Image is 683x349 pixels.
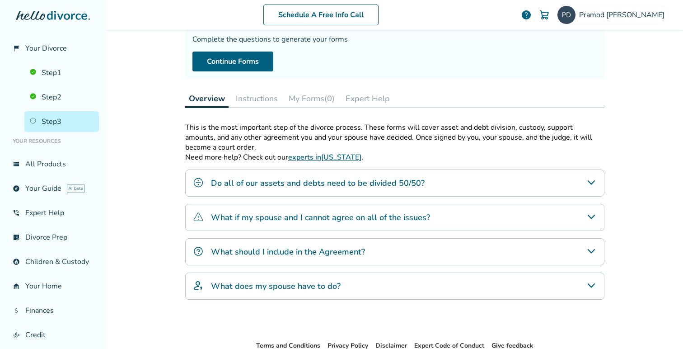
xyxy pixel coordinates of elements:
span: explore [13,185,20,192]
h4: What should I include in the Agreement? [211,246,365,258]
img: Cart [539,9,550,20]
a: experts in[US_STATE] [288,152,361,162]
iframe: Chat Widget [638,306,683,349]
span: account_child [13,258,20,265]
span: attach_money [13,307,20,314]
img: What should I include in the Agreement? [193,246,204,257]
span: finance_mode [13,331,20,339]
button: My Forms(0) [285,90,338,108]
a: view_listAll Products [7,154,99,174]
span: list_alt_check [13,234,20,241]
a: exploreYour GuideAI beta [7,178,99,199]
button: Expert Help [342,90,393,108]
img: What if my spouse and I cannot agree on all of the issues? [193,212,204,222]
a: garage_homeYour Home [7,276,99,297]
span: Your Divorce [25,43,67,53]
p: Need more help? Check out our . [185,152,604,162]
h4: What does my spouse have to do? [211,280,341,292]
a: Step3 [24,111,99,132]
a: help [521,9,532,20]
h4: Do all of our assets and debts need to be divided 50/50? [211,177,425,189]
a: Step1 [24,62,99,83]
a: attach_moneyFinances [7,300,99,321]
button: Instructions [232,90,281,108]
a: list_alt_checkDivorce Prep [7,227,99,248]
li: Your Resources [7,132,99,150]
a: account_childChildren & Custody [7,251,99,272]
div: Do all of our assets and debts need to be divided 50/50? [185,170,604,197]
h4: What if my spouse and I cannot agree on all of the issues? [211,212,430,223]
div: Complete the questions to generate your forms [192,34,597,44]
a: phone_in_talkExpert Help [7,203,99,223]
span: garage_home [13,283,20,290]
a: Step2 [24,87,99,108]
span: Pramod [PERSON_NAME] [579,10,668,20]
img: Do all of our assets and debts need to be divided 50/50? [193,177,204,188]
div: What if my spouse and I cannot agree on all of the issues? [185,204,604,231]
a: finance_modeCredit [7,325,99,345]
span: view_list [13,160,20,168]
span: AI beta [67,184,84,193]
p: This is the most important step of the divorce process. These forms will cover asset and debt div... [185,123,604,152]
a: Schedule A Free Info Call [263,5,379,25]
a: flag_2Your Divorce [7,38,99,59]
a: Continue Forms [192,52,273,71]
div: What does my spouse have to do? [185,273,604,300]
img: What does my spouse have to do? [193,280,204,291]
div: What should I include in the Agreement? [185,238,604,265]
span: flag_2 [13,45,20,52]
button: Overview [185,90,229,108]
span: phone_in_talk [13,209,20,217]
img: pramod_dimri@yahoo.com [557,6,575,24]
